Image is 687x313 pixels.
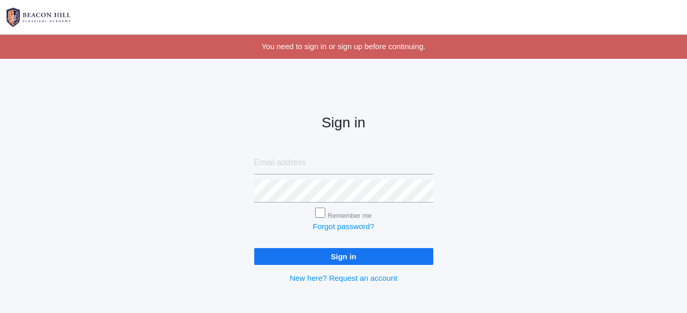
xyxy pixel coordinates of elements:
a: New here? Request an account [290,274,397,282]
label: Remember me [328,212,372,219]
h2: Sign in [254,115,433,131]
input: Email address [254,151,433,174]
a: Forgot password? [313,222,374,231]
input: Sign in [254,248,433,265]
